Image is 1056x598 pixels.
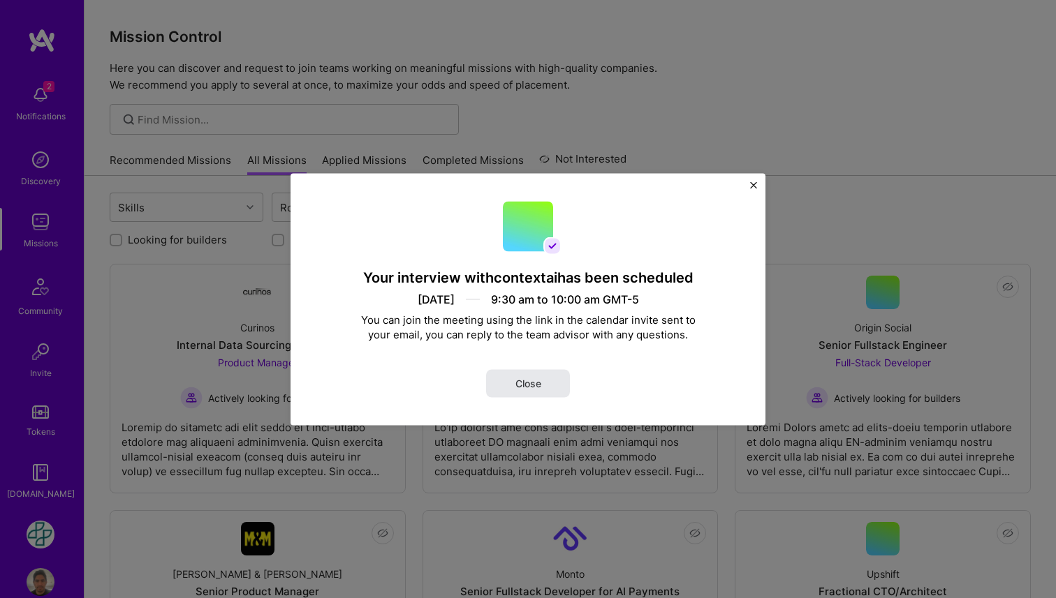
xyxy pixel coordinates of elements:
button: Close [486,369,570,397]
div: [DATE] [418,292,455,306]
div: You can join the meeting using the link in the calendar invite sent to your email, you can reply ... [353,312,703,341]
img: Company Logo [503,201,553,251]
button: Close [750,181,757,196]
h4: Your interview with contextai has been scheduled [363,268,694,286]
img: interview scheduled [543,237,562,255]
div: 9:30 am to 10:00 am GMT-5 [491,292,639,306]
span: Close [515,376,541,390]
